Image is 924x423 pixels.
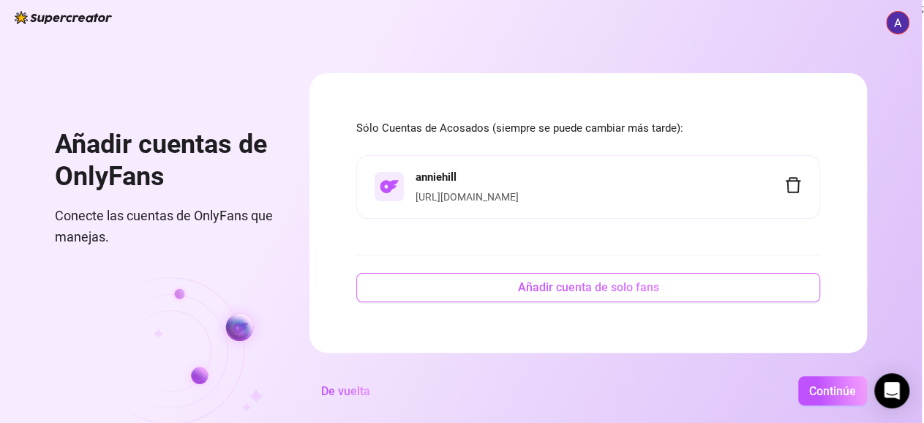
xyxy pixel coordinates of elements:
[55,206,274,247] span: Conecte las cuentas de OnlyFans que manejas.
[55,129,274,192] h1: Añadir cuentas de OnlyFans
[321,384,370,398] span: De vuelta
[356,120,820,138] span: Sólo Cuentas de Acosados (siempre se puede cambiar más tarde):
[356,273,820,302] button: Añadir cuenta de solo fans
[784,176,802,194] span: suprimir
[416,171,457,184] strong: anniehill
[874,373,909,408] div: Abre Intercom Messenger
[309,376,382,405] button: De vuelta
[15,11,112,24] img: logo
[518,280,659,294] span: Añadir cuenta de solo fans
[798,376,867,405] button: Continúe
[809,384,856,398] span: Continúe
[887,12,909,34] img: ACg8ocLLvj1cOQ32avdosbgmNOhe2TQU0gW0HFdu463eT7vBti9vbQ=s96-c
[416,191,519,203] a: [URL][DOMAIN_NAME]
